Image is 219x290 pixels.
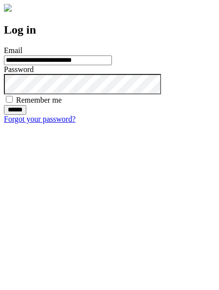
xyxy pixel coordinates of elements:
[4,65,34,73] label: Password
[4,115,75,123] a: Forgot your password?
[16,96,62,104] label: Remember me
[4,46,22,54] label: Email
[4,23,215,36] h2: Log in
[4,4,12,12] img: logo-4e3dc11c47720685a147b03b5a06dd966a58ff35d612b21f08c02c0306f2b779.png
